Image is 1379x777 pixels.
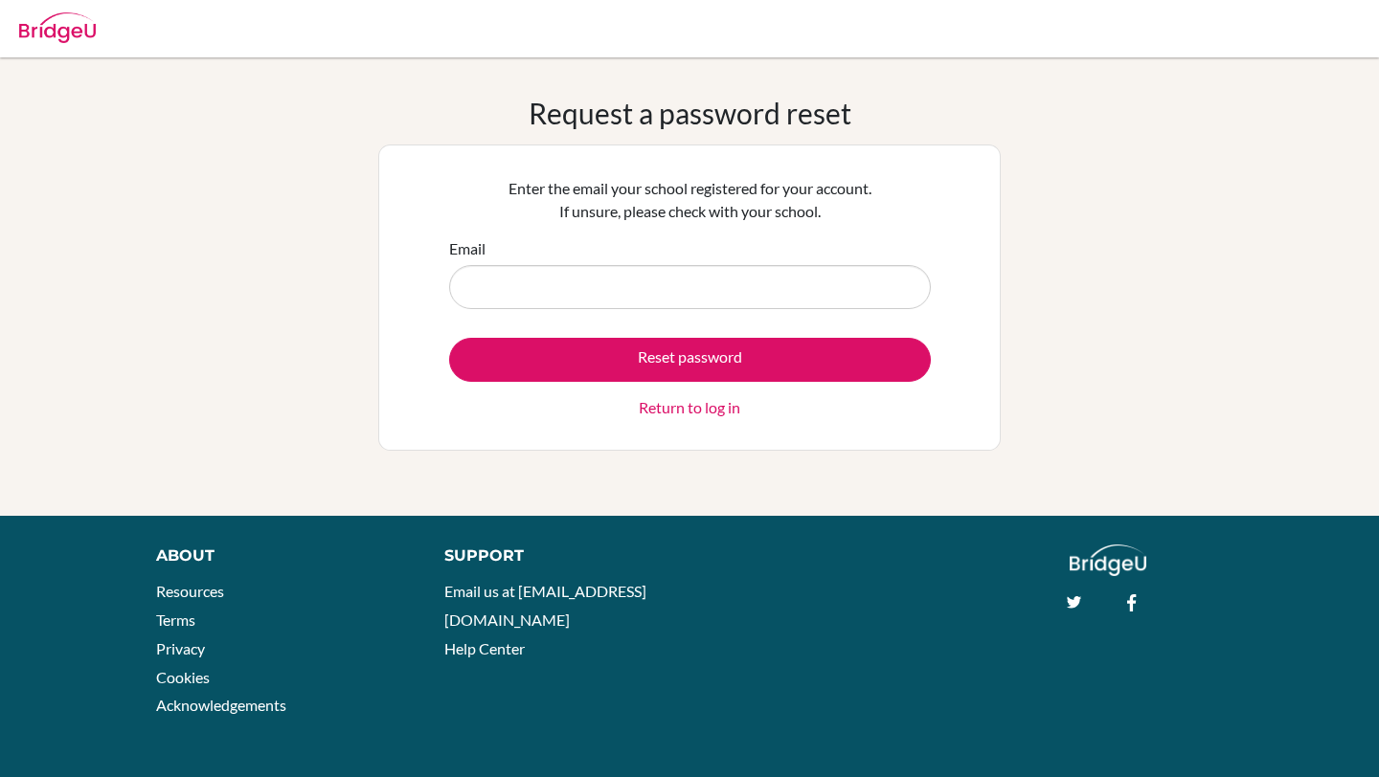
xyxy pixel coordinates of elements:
[1070,544,1147,576] img: logo_white@2x-f4f0deed5e89b7ecb1c2cc34c3e3d731f90f0f143d5ea2071677605dd97b5244.png
[156,696,286,714] a: Acknowledgements
[156,668,210,686] a: Cookies
[156,610,195,629] a: Terms
[444,544,670,567] div: Support
[449,177,931,223] p: Enter the email your school registered for your account. If unsure, please check with your school.
[529,96,851,130] h1: Request a password reset
[156,544,401,567] div: About
[444,639,525,657] a: Help Center
[449,338,931,382] button: Reset password
[156,582,224,600] a: Resources
[19,12,96,43] img: Bridge-U
[449,237,486,260] label: Email
[156,639,205,657] a: Privacy
[639,396,740,419] a: Return to log in
[444,582,646,629] a: Email us at [EMAIL_ADDRESS][DOMAIN_NAME]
